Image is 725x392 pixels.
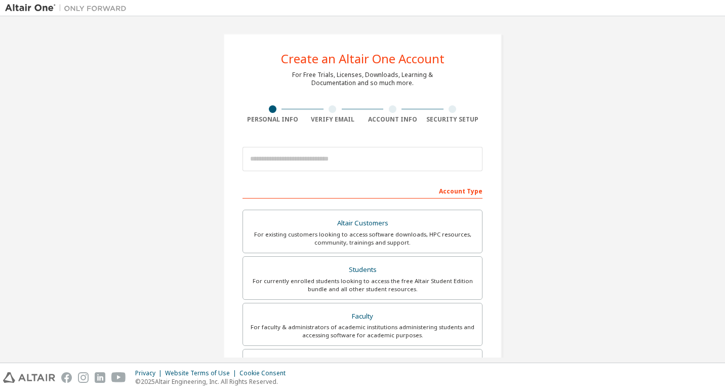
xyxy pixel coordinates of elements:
div: Cookie Consent [239,369,292,377]
div: For currently enrolled students looking to access the free Altair Student Edition bundle and all ... [249,277,476,293]
div: Personal Info [243,115,303,124]
div: Privacy [135,369,165,377]
div: Verify Email [303,115,363,124]
img: youtube.svg [111,372,126,383]
img: Altair One [5,3,132,13]
div: For existing customers looking to access software downloads, HPC resources, community, trainings ... [249,230,476,247]
div: Account Type [243,182,482,199]
div: Create an Altair One Account [281,53,445,65]
div: Students [249,263,476,277]
div: Faculty [249,309,476,324]
div: Website Terms of Use [165,369,239,377]
img: instagram.svg [78,372,89,383]
div: Altair Customers [249,216,476,230]
div: Account Info [362,115,423,124]
div: For faculty & administrators of academic institutions administering students and accessing softwa... [249,323,476,339]
p: © 2025 Altair Engineering, Inc. All Rights Reserved. [135,377,292,386]
img: linkedin.svg [95,372,105,383]
div: Everyone else [249,356,476,370]
img: altair_logo.svg [3,372,55,383]
div: Security Setup [423,115,483,124]
img: facebook.svg [61,372,72,383]
div: For Free Trials, Licenses, Downloads, Learning & Documentation and so much more. [292,71,433,87]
